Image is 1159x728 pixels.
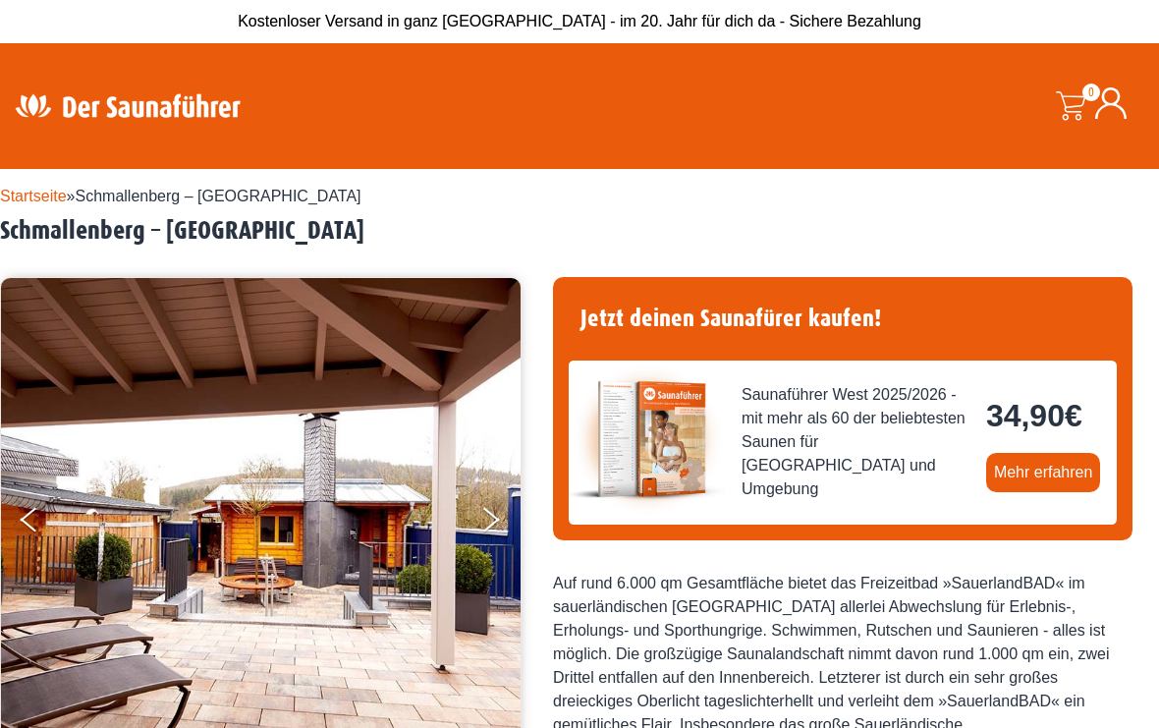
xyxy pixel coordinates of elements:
[21,499,70,548] button: Previous
[569,293,1117,345] h4: Jetzt deinen Saunafürer kaufen!
[1065,398,1082,433] span: €
[986,453,1101,492] a: Mehr erfahren
[1082,84,1100,101] span: 0
[238,13,921,29] span: Kostenloser Versand in ganz [GEOGRAPHIC_DATA] - im 20. Jahr für dich da - Sichere Bezahlung
[479,499,528,548] button: Next
[569,361,726,518] img: der-saunafuehrer-2025-west.jpg
[76,188,361,204] span: Schmallenberg – [GEOGRAPHIC_DATA]
[742,383,970,501] span: Saunaführer West 2025/2026 - mit mehr als 60 der beliebtesten Saunen für [GEOGRAPHIC_DATA] und Um...
[986,398,1082,433] bdi: 34,90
